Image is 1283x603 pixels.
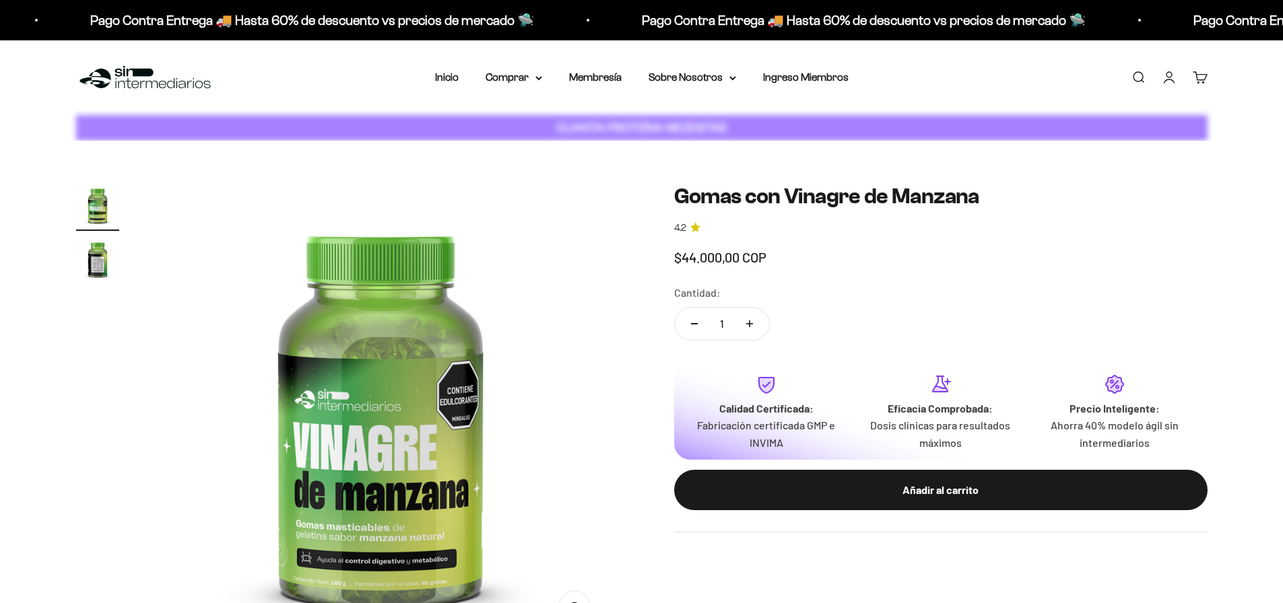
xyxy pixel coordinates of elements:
h1: Gomas con Vinagre de Manzana [674,184,1208,209]
p: Pago Contra Entrega 🚚 Hasta 60% de descuento vs precios de mercado 🛸 [637,9,1081,31]
strong: CUANTA PROTEÍNA NECESITAS [556,120,727,135]
img: Gomas con Vinagre de Manzana [76,184,119,227]
strong: Eficacia Comprobada: [888,402,993,415]
summary: Comprar [486,69,542,86]
strong: Calidad Certificada: [719,402,814,415]
span: 4.2 [674,221,686,236]
summary: Sobre Nosotros [649,69,736,86]
button: Aumentar cantidad [730,308,769,340]
p: Pago Contra Entrega 🚚 Hasta 60% de descuento vs precios de mercado 🛸 [86,9,529,31]
button: Añadir al carrito [674,470,1208,510]
p: Fabricación certificada GMP e INVIMA [690,417,843,451]
a: 4.24.2 de 5.0 estrellas [674,221,1208,236]
a: Membresía [569,71,622,83]
a: Ingreso Miembros [763,71,849,83]
sale-price: $44.000,00 COP [674,246,766,268]
a: Inicio [435,71,459,83]
p: Dosis clínicas para resultados máximos [864,417,1017,451]
button: Ir al artículo 1 [76,184,119,231]
img: Gomas con Vinagre de Manzana [76,238,119,281]
strong: Precio Inteligente: [1070,402,1160,415]
label: Cantidad: [674,284,721,301]
button: Ir al artículo 2 [76,238,119,285]
button: Reducir cantidad [675,308,714,340]
p: Ahorra 40% modelo ágil sin intermediarios [1039,417,1191,451]
div: Añadir al carrito [701,481,1181,499]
